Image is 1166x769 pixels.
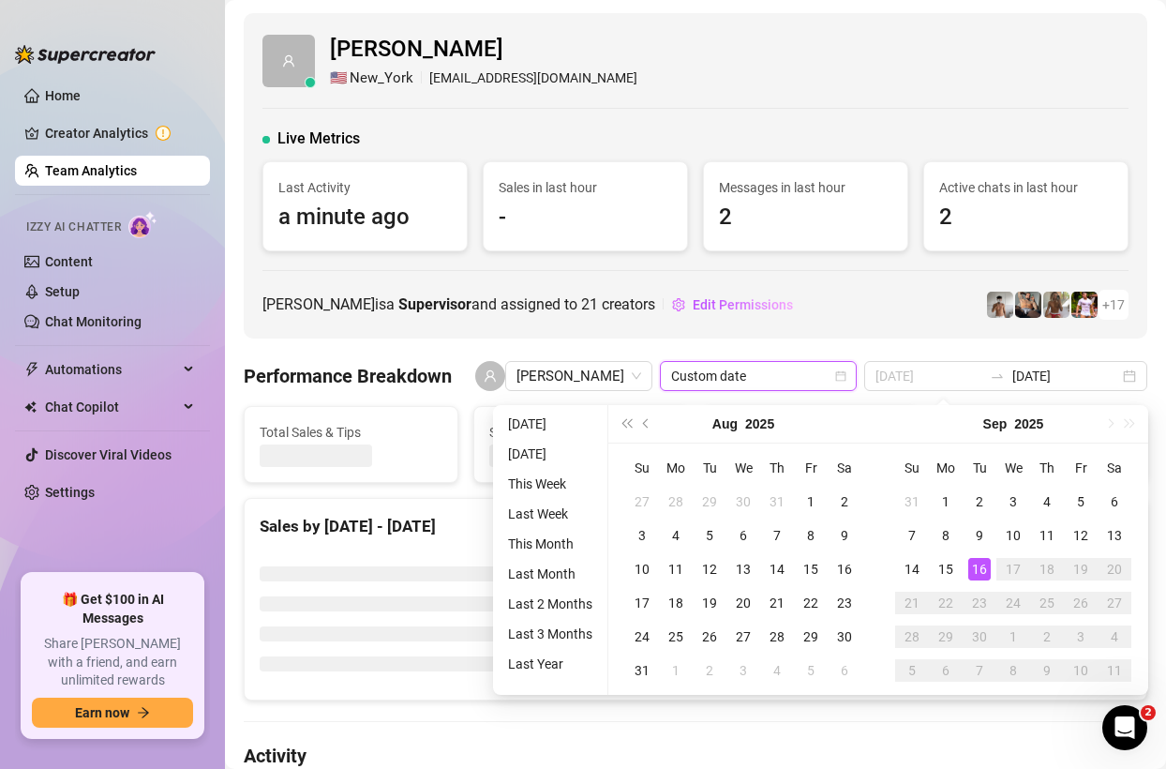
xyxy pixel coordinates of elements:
td: 2025-09-03 [726,654,760,687]
div: 27 [732,626,755,648]
th: We [996,451,1030,485]
img: Nathaniel [1043,292,1069,318]
td: 2025-09-02 [963,485,996,519]
td: 2025-09-21 [895,586,929,620]
div: 26 [698,626,721,648]
div: 28 [766,626,788,648]
td: 2025-09-13 [1098,519,1131,552]
div: 30 [833,626,856,648]
td: 2025-10-01 [996,620,1030,654]
td: 2025-09-17 [996,552,1030,586]
th: Sa [1098,451,1131,485]
td: 2025-09-22 [929,586,963,620]
td: 2025-08-21 [760,586,794,620]
div: 2 [698,659,721,682]
li: Last Week [501,503,600,525]
span: user [484,369,497,383]
td: 2025-07-27 [625,485,659,519]
div: 3 [1069,626,1092,648]
span: to [990,369,1005,384]
div: 2 [1036,626,1058,648]
span: 2 [719,200,892,235]
td: 2025-09-07 [895,519,929,552]
td: 2025-08-12 [693,552,726,586]
div: 8 [800,524,822,547]
div: 1 [800,490,822,513]
div: 30 [732,490,755,513]
td: 2025-09-05 [794,654,828,687]
td: 2025-10-09 [1030,654,1064,687]
td: 2025-10-03 [1064,620,1098,654]
td: 2025-08-03 [625,519,659,552]
a: Home [45,88,81,103]
div: 10 [631,558,653,581]
h4: Activity [244,743,1147,769]
td: 2025-09-27 [1098,586,1131,620]
td: 2025-09-23 [963,586,996,620]
div: Sales by [DATE] - [DATE] [260,514,1131,539]
div: 31 [631,659,653,682]
div: 17 [631,592,653,614]
span: + 17 [1102,294,1125,315]
td: 2025-09-19 [1064,552,1098,586]
div: 31 [766,490,788,513]
span: a minute ago [278,200,452,235]
div: 7 [968,659,991,682]
span: user [282,54,295,68]
th: Mo [929,451,963,485]
div: 24 [631,626,653,648]
img: George [1015,292,1041,318]
li: [DATE] [501,443,600,465]
div: 22 [800,592,822,614]
div: 16 [833,558,856,581]
div: 11 [1103,659,1126,682]
img: AI Chatter [128,211,157,238]
a: Chat Monitoring [45,314,142,329]
div: 9 [1036,659,1058,682]
td: 2025-09-06 [828,654,861,687]
a: Settings [45,485,95,500]
li: [DATE] [501,413,600,435]
div: 20 [732,592,755,614]
th: Tu [963,451,996,485]
td: 2025-08-17 [625,586,659,620]
span: 21 [581,295,598,313]
div: 19 [698,592,721,614]
div: 1 [665,659,687,682]
td: 2025-08-23 [828,586,861,620]
a: Creator Analytics exclamation-circle [45,118,195,148]
td: 2025-10-08 [996,654,1030,687]
span: - [499,200,672,235]
td: 2025-08-19 [693,586,726,620]
button: Edit Permissions [671,290,794,320]
td: 2025-08-22 [794,586,828,620]
iframe: Intercom live chat [1102,705,1147,750]
td: 2025-09-04 [760,654,794,687]
div: 12 [1069,524,1092,547]
img: Chat Copilot [24,400,37,414]
span: Last Activity [278,177,452,198]
div: 25 [665,626,687,648]
li: This Month [501,533,600,555]
div: 2 [833,490,856,513]
div: 15 [934,558,957,581]
div: 18 [1036,558,1058,581]
th: Su [625,451,659,485]
span: Total Sales & Tips [260,422,442,443]
td: 2025-10-06 [929,654,963,687]
div: 6 [1103,490,1126,513]
div: 31 [901,490,923,513]
td: 2025-09-06 [1098,485,1131,519]
span: Chat Copilot [45,392,178,422]
td: 2025-08-31 [625,654,659,687]
a: Content [45,254,93,269]
div: 27 [631,490,653,513]
div: [EMAIL_ADDRESS][DOMAIN_NAME] [330,68,637,90]
th: Su [895,451,929,485]
div: 21 [766,592,788,614]
td: 2025-09-10 [996,519,1030,552]
td: 2025-09-26 [1064,586,1098,620]
span: [PERSON_NAME] is a and assigned to creators [262,293,655,316]
th: We [726,451,760,485]
div: 6 [833,659,856,682]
